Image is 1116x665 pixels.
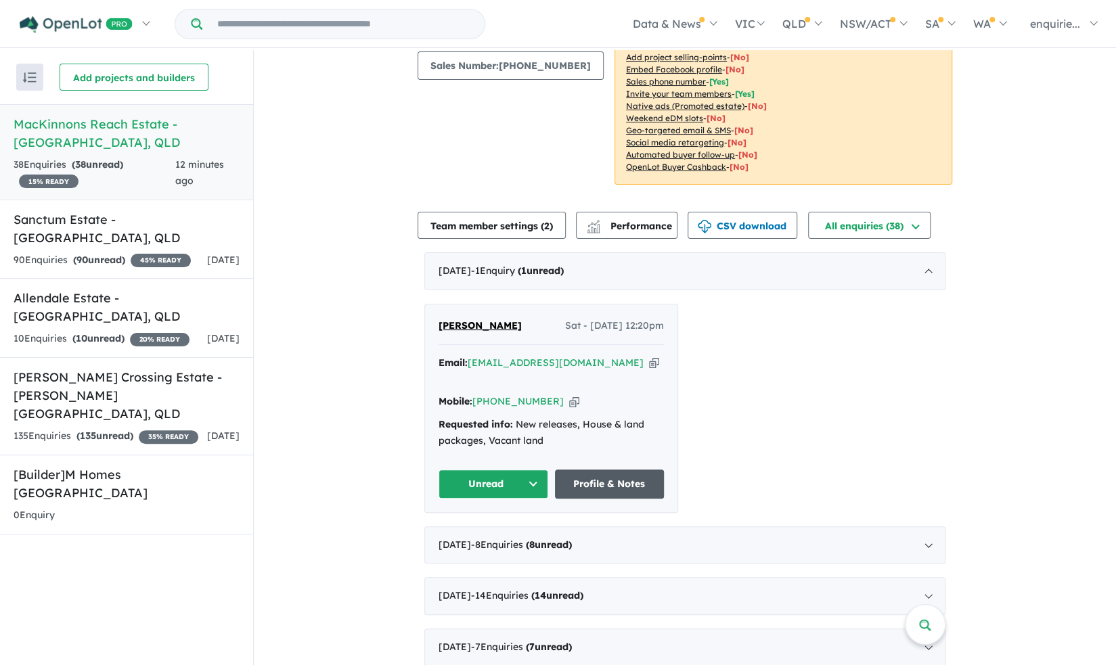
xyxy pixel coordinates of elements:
strong: Email: [439,357,468,369]
u: Add project selling-points [626,52,727,62]
a: [EMAIL_ADDRESS][DOMAIN_NAME] [468,357,644,369]
button: Performance [576,212,677,239]
div: [DATE] [424,252,945,290]
img: Openlot PRO Logo White [20,16,133,33]
span: [DATE] [207,332,240,344]
img: download icon [698,220,711,233]
strong: Requested info: [439,418,513,430]
button: Add projects and builders [60,64,208,91]
a: [PHONE_NUMBER] [472,395,564,407]
div: [DATE] [424,577,945,615]
button: Sales Number:[PHONE_NUMBER] [418,51,604,80]
span: [No] [748,101,767,111]
span: - 1 Enquir y [471,265,564,277]
span: [ No ] [730,52,749,62]
span: enquirie... [1030,17,1080,30]
span: 1 [521,265,527,277]
span: 10 [76,332,87,344]
div: 38 Enquir ies [14,157,175,189]
u: Sales phone number [626,76,706,87]
span: [ Yes ] [709,76,729,87]
h5: Sanctum Estate - [GEOGRAPHIC_DATA] , QLD [14,210,240,247]
strong: ( unread) [72,332,125,344]
span: 7 [529,641,535,653]
span: - 7 Enquir ies [471,641,572,653]
span: Performance [589,220,672,232]
a: Profile & Notes [555,469,665,499]
span: [ Yes ] [735,89,755,99]
div: [DATE] [424,526,945,564]
span: - 14 Enquir ies [471,589,583,601]
strong: ( unread) [531,589,583,601]
strong: ( unread) [518,265,564,277]
button: Team member settings (2) [418,212,566,239]
span: [DATE] [207,254,240,266]
span: 12 minutes ago [175,158,224,187]
button: Copy [569,394,579,409]
span: 38 [75,158,86,170]
span: [No] [738,150,757,160]
h5: [Builder] M Homes [GEOGRAPHIC_DATA] [14,465,240,502]
span: 135 [80,430,96,442]
span: [No] [730,162,749,172]
button: Unread [439,469,548,499]
input: Try estate name, suburb, builder or developer [205,9,482,39]
h5: MacKinnons Reach Estate - [GEOGRAPHIC_DATA] , QLD [14,115,240,152]
u: Automated buyer follow-up [626,150,735,160]
span: 45 % READY [131,254,191,267]
img: sort.svg [23,72,37,83]
strong: Mobile: [439,395,472,407]
h5: [PERSON_NAME] Crossing Estate - [PERSON_NAME][GEOGRAPHIC_DATA] , QLD [14,368,240,423]
span: 90 [76,254,88,266]
u: Social media retargeting [626,137,724,147]
u: Weekend eDM slots [626,113,703,123]
span: 15 % READY [19,175,79,188]
span: [PERSON_NAME] [439,319,522,331]
img: line-chart.svg [587,220,600,227]
strong: ( unread) [526,538,572,551]
span: [No] [734,125,753,135]
u: OpenLot Buyer Cashback [626,162,726,172]
button: CSV download [688,212,797,239]
div: 135 Enquir ies [14,428,198,444]
strong: ( unread) [76,430,133,442]
u: Native ads (Promoted estate) [626,101,744,111]
span: 35 % READY [139,430,198,444]
button: Copy [649,356,659,370]
span: [DATE] [207,430,240,442]
span: Sat - [DATE] 12:20pm [565,318,664,334]
div: 0 Enquir y [14,507,55,524]
span: - 8 Enquir ies [471,538,572,551]
img: bar-chart.svg [587,224,600,233]
strong: ( unread) [72,158,123,170]
u: Embed Facebook profile [626,64,722,74]
h5: Allendale Estate - [GEOGRAPHIC_DATA] , QLD [14,289,240,325]
strong: ( unread) [526,641,572,653]
span: 20 % READY [130,333,189,346]
span: 14 [535,589,546,601]
button: All enquiries (38) [808,212,931,239]
a: [PERSON_NAME] [439,318,522,334]
strong: ( unread) [73,254,125,266]
u: Invite your team members [626,89,732,99]
span: 2 [544,220,550,232]
span: [No] [728,137,746,147]
span: 8 [529,538,535,551]
span: [No] [707,113,726,123]
div: 10 Enquir ies [14,331,189,347]
div: 90 Enquir ies [14,252,191,269]
div: New releases, House & land packages, Vacant land [439,417,664,449]
span: [ No ] [726,64,744,74]
u: Geo-targeted email & SMS [626,125,731,135]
